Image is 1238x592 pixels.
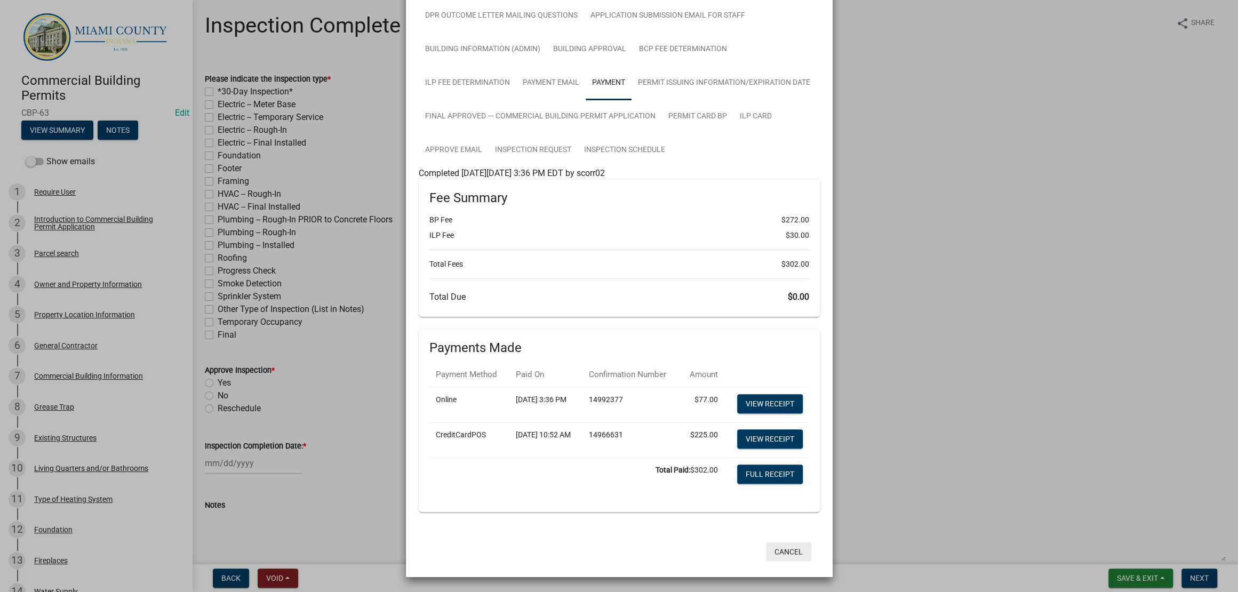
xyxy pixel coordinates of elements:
a: Payment [586,66,632,100]
a: Inspection Schedule [578,133,672,167]
span: Completed [DATE][DATE] 3:36 PM EDT by scorr02 [419,168,605,178]
th: Amount [680,362,724,387]
a: Permit Issuing Information/Expiration Date [632,66,817,100]
td: 14992377 [582,387,680,422]
a: Inspection Request [489,133,578,167]
td: $77.00 [680,387,724,422]
h6: Fee Summary [429,190,809,206]
a: View receipt [737,429,803,449]
a: ILP Fee Determination [419,66,516,100]
li: Total Fees [429,259,809,270]
a: Building Approval [547,33,633,67]
li: BP Fee [429,214,809,226]
span: $0.00 [788,292,809,302]
li: ILP Fee [429,230,809,241]
a: Building Information (Admin) [419,33,547,67]
td: $225.00 [680,422,724,458]
a: FINAL Approved --- Commercial Building Permit Application [419,100,662,134]
span: $30.00 [786,230,809,241]
th: Paid On [509,362,582,387]
a: View receipt [737,394,803,413]
td: 14966631 [582,422,680,458]
td: CreditCardPOS [429,422,509,458]
td: [DATE] 10:52 AM [509,422,582,458]
td: $302.00 [429,458,724,493]
a: Full Receipt [737,465,803,484]
th: Confirmation Number [582,362,680,387]
h6: Total Due [429,292,809,302]
a: BCP Fee Determination [633,33,733,67]
b: Total Paid: [656,466,690,474]
td: [DATE] 3:36 PM [509,387,582,422]
td: Online [429,387,509,422]
a: Payment Email [516,66,586,100]
span: $272.00 [781,214,809,226]
span: $302.00 [781,259,809,270]
th: Payment Method [429,362,509,387]
button: Cancel [766,542,811,561]
a: Approve Email [419,133,489,167]
a: ILP Card [733,100,778,134]
a: Permit Card BP [662,100,733,134]
h6: Payments Made [429,340,809,356]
